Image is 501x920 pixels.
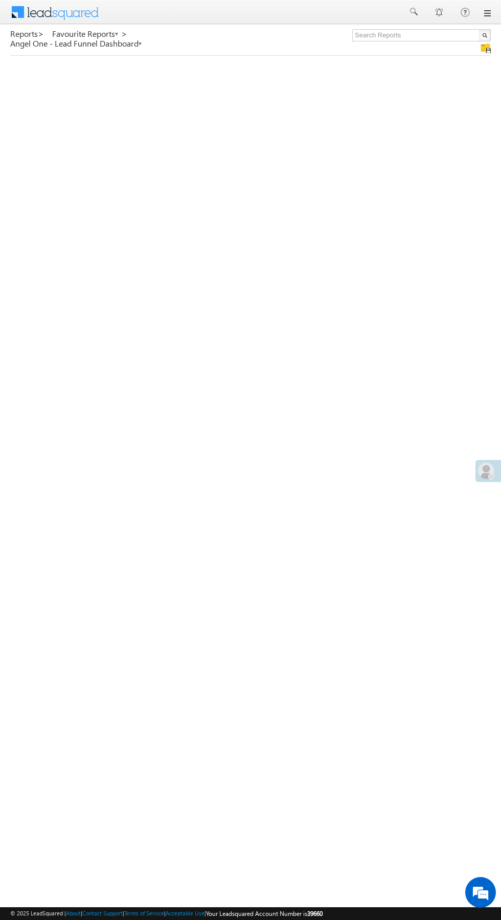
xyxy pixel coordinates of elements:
input: Search Reports [352,29,491,41]
a: Contact Support [82,910,123,916]
img: Manage all your saved reports! [481,43,491,53]
a: Terms of Service [124,910,164,916]
a: About [66,910,81,916]
span: © 2025 LeadSquared | | | | | [10,909,323,918]
span: > [121,28,127,39]
a: Angel One - Lead Funnel Dashboard [10,39,143,48]
a: Favourite Reports > [52,29,127,38]
a: Acceptable Use [166,910,204,916]
span: Your Leadsquared Account Number is [206,910,323,917]
a: Reports> [10,29,44,38]
span: > [38,28,44,39]
span: 39660 [307,910,323,917]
